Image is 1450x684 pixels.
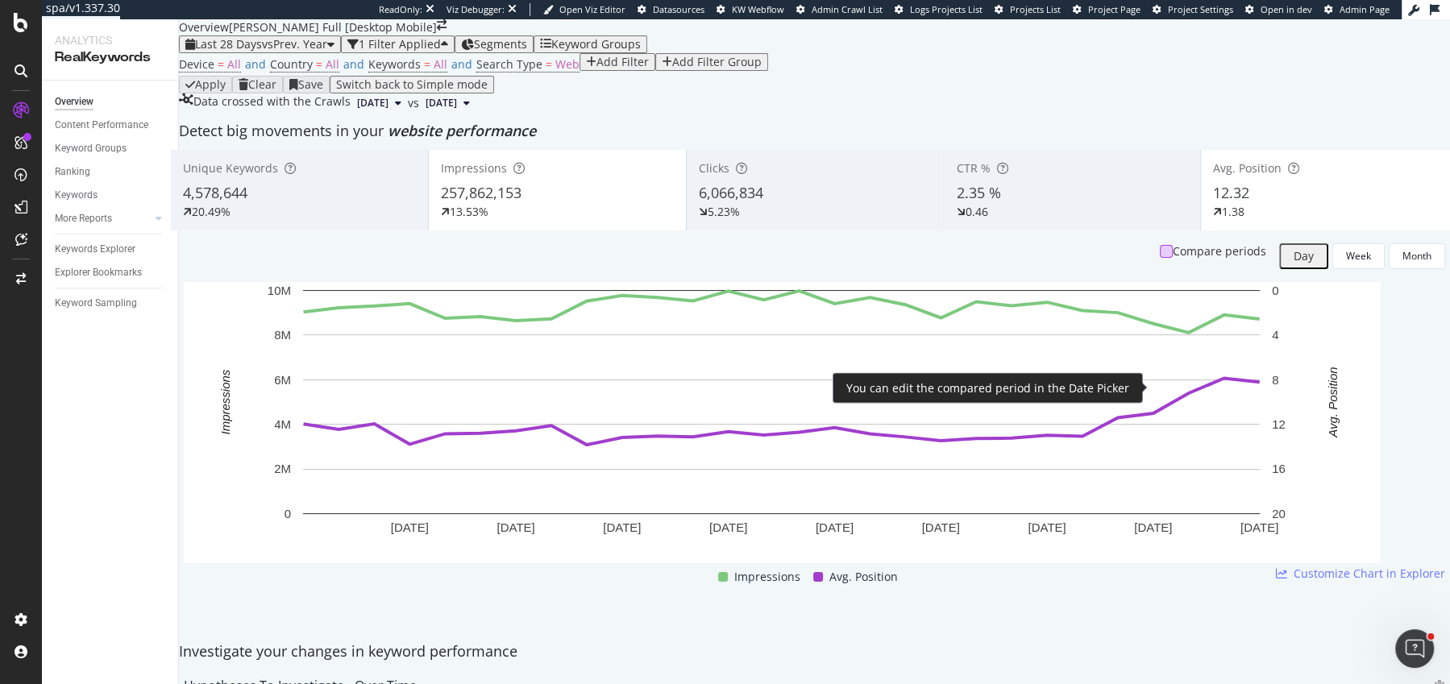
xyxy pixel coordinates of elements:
div: Overview [55,93,93,110]
button: Month [1389,243,1445,269]
span: Admin Crawl List [812,3,883,15]
text: [DATE] [922,520,960,534]
div: You can edit the compared period in the Date Picker [846,380,1129,396]
a: Projects List [995,3,1061,16]
span: All [227,56,241,72]
span: All [326,56,339,72]
button: Clear [232,76,283,93]
a: More Reports [55,210,151,227]
div: RealKeywords [55,48,165,67]
span: Clicks [699,160,729,176]
div: 13.53% [450,204,488,220]
span: Search Type [476,56,542,72]
text: 12 [1272,417,1286,431]
div: Overview [179,19,229,35]
text: 2M [274,462,291,475]
div: Clear [248,78,276,91]
a: Project Settings [1153,3,1233,16]
div: 1.38 [1222,204,1244,220]
span: = [424,56,430,72]
text: 16 [1272,462,1286,475]
a: Keyword Sampling [55,295,167,312]
div: Compare periods [1173,243,1266,259]
a: Content Performance [55,117,167,134]
span: Impressions [441,160,507,176]
div: Data crossed with the Crawls [193,93,351,113]
text: [DATE] [816,520,854,534]
span: and [343,56,364,72]
span: Segments [474,36,527,52]
span: 12.32 [1213,183,1249,202]
div: 20.49% [192,204,231,220]
div: Content Performance [55,117,148,134]
a: Open in dev [1245,3,1312,16]
a: Overview [55,93,167,110]
button: Add Filter [580,53,655,71]
div: Add Filter Group [672,56,762,68]
text: [DATE] [496,520,534,534]
span: Open Viz Editor [559,3,625,15]
text: 8 [1272,372,1278,386]
span: website performance [388,121,536,140]
text: 4 [1272,328,1278,342]
span: 2.35 % [956,183,1000,202]
div: Week [1346,249,1371,263]
span: Projects List [1010,3,1061,15]
div: Explorer Bookmarks [55,264,142,281]
div: Detect big movements in your [179,121,1450,142]
span: Country [270,56,313,72]
span: Unique Keywords [183,160,278,176]
span: Project Page [1088,3,1140,15]
span: Open in dev [1261,3,1312,15]
text: Impressions [218,369,232,434]
a: Keyword Groups [55,140,167,157]
button: Switch back to Simple mode [330,76,494,93]
div: Add Filter [596,56,649,68]
div: Keyword Sampling [55,295,137,312]
a: Admin Crawl List [796,3,883,16]
span: 2025 Aug. 31st [357,96,388,110]
div: ReadOnly: [379,3,422,16]
div: Keyword Groups [551,38,641,51]
span: Impressions [734,567,800,587]
span: Admin Page [1340,3,1390,15]
div: 0.46 [965,204,987,220]
span: Keywords [368,56,421,72]
div: 5.23% [708,204,740,220]
span: = [316,56,322,72]
a: Keywords Explorer [55,241,167,258]
span: 257,862,153 [441,183,521,202]
text: [DATE] [603,520,641,534]
span: Datasources [653,3,704,15]
button: Day [1279,243,1328,269]
text: 0 [1272,284,1278,297]
div: Apply [195,78,226,91]
text: 4M [274,417,291,431]
button: Add Filter Group [655,53,768,71]
a: KW Webflow [717,3,784,16]
text: 20 [1272,507,1286,520]
span: Avg. Position [829,567,898,587]
a: Customize Chart in Explorer [1276,566,1445,582]
div: 1 Filter Applied [359,38,441,51]
svg: A chart. [184,282,1380,562]
div: Keywords Explorer [55,241,135,258]
div: Analytics [55,32,165,48]
button: [DATE] [351,93,408,113]
text: 8M [274,328,291,342]
text: 0 [285,507,291,520]
span: All [434,56,447,72]
span: and [245,56,266,72]
div: More Reports [55,210,112,227]
span: Avg. Position [1213,160,1282,176]
a: Admin Page [1324,3,1390,16]
span: Last 28 Days [195,36,262,52]
a: Ranking [55,164,167,180]
div: Switch back to Simple mode [336,78,488,91]
span: = [218,56,224,72]
text: [DATE] [1240,520,1278,534]
span: Customize Chart in Explorer [1294,566,1445,582]
text: Avg. Position [1326,367,1340,437]
button: [DATE] [419,93,476,113]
